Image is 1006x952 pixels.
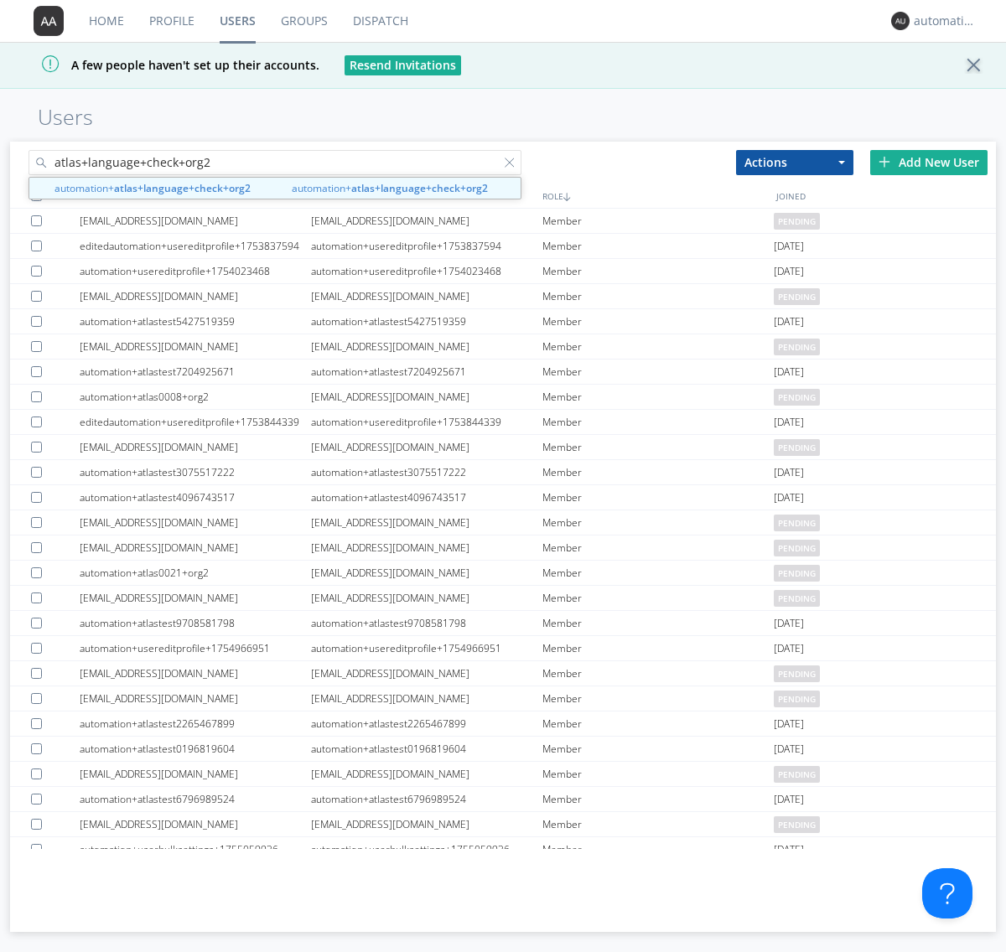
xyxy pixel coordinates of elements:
div: Member [542,234,774,258]
span: [DATE] [774,711,804,737]
span: pending [774,213,820,230]
div: Member [542,686,774,711]
span: [DATE] [774,837,804,862]
a: automation+usereditprofile+1754023468automation+usereditprofile+1754023468Member[DATE] [10,259,996,284]
a: [EMAIL_ADDRESS][DOMAIN_NAME][EMAIL_ADDRESS][DOMAIN_NAME]Memberpending [10,510,996,535]
div: automation+atlas0008+org2 [80,385,311,409]
div: [EMAIL_ADDRESS][DOMAIN_NAME] [311,385,542,409]
div: automation+atlastest7204925671 [311,360,542,384]
div: [EMAIL_ADDRESS][DOMAIN_NAME] [80,661,311,686]
a: automation+userbulksettings+1755059936automation+userbulksettings+1755059936Member[DATE] [10,837,996,862]
div: JOINED [772,184,1006,208]
span: automation+ [292,180,516,196]
a: [EMAIL_ADDRESS][DOMAIN_NAME][EMAIL_ADDRESS][DOMAIN_NAME]Memberpending [10,762,996,787]
div: [EMAIL_ADDRESS][DOMAIN_NAME] [311,586,542,610]
span: pending [774,389,820,406]
div: Member [542,611,774,635]
span: [DATE] [774,309,804,334]
span: [DATE] [774,234,804,259]
div: automation+atlas+language+check+org2 [914,13,977,29]
div: [EMAIL_ADDRESS][DOMAIN_NAME] [311,561,542,585]
span: pending [774,590,820,607]
img: plus.svg [879,156,890,168]
span: [DATE] [774,259,804,284]
div: [EMAIL_ADDRESS][DOMAIN_NAME] [80,334,311,359]
div: Member [542,837,774,861]
div: [EMAIL_ADDRESS][DOMAIN_NAME] [80,284,311,308]
img: 373638.png [34,6,64,36]
a: [EMAIL_ADDRESS][DOMAIN_NAME][EMAIL_ADDRESS][DOMAIN_NAME]Memberpending [10,686,996,711]
div: automation+usereditprofile+1753844339 [311,410,542,434]
span: pending [774,540,820,556]
span: [DATE] [774,611,804,636]
div: Member [542,284,774,308]
div: Member [542,737,774,761]
a: automation+atlastest3075517222automation+atlastest3075517222Member[DATE] [10,460,996,485]
iframe: Toggle Customer Support [922,868,972,918]
div: [EMAIL_ADDRESS][DOMAIN_NAME] [311,812,542,836]
div: Add New User [870,150,988,175]
div: ROLE [538,184,772,208]
span: automation+ [54,180,279,196]
a: automation+atlas0021+org2[EMAIL_ADDRESS][DOMAIN_NAME]Memberpending [10,561,996,586]
div: Member [542,561,774,585]
img: 373638.png [891,12,910,30]
div: [EMAIL_ADDRESS][DOMAIN_NAME] [80,812,311,836]
div: Member [542,334,774,359]
span: pending [774,339,820,355]
strong: atlas+language+check+org2 [351,181,488,195]
div: [EMAIL_ADDRESS][DOMAIN_NAME] [311,435,542,459]
div: Member [542,209,774,233]
input: Search users [29,150,521,175]
div: automation+atlastest5427519359 [80,309,311,334]
div: automation+atlastest2265467899 [80,711,311,736]
span: pending [774,439,820,456]
a: [EMAIL_ADDRESS][DOMAIN_NAME][EMAIL_ADDRESS][DOMAIN_NAME]Memberpending [10,334,996,360]
div: editedautomation+usereditprofile+1753844339 [80,410,311,434]
div: Member [542,535,774,560]
div: automation+usereditprofile+1754023468 [80,259,311,283]
span: [DATE] [774,460,804,485]
div: Member [542,435,774,459]
a: automation+atlastest2265467899automation+atlastest2265467899Member[DATE] [10,711,996,737]
div: automation+atlas0021+org2 [80,561,311,585]
span: pending [774,816,820,833]
button: Actions [736,150,853,175]
div: [EMAIL_ADDRESS][DOMAIN_NAME] [80,510,311,535]
span: pending [774,288,820,305]
span: pending [774,766,820,783]
div: [EMAIL_ADDRESS][DOMAIN_NAME] [311,209,542,233]
a: [EMAIL_ADDRESS][DOMAIN_NAME][EMAIL_ADDRESS][DOMAIN_NAME]Memberpending [10,812,996,837]
div: automation+atlastest4096743517 [80,485,311,510]
a: automation+atlastest0196819604automation+atlastest0196819604Member[DATE] [10,737,996,762]
a: [EMAIL_ADDRESS][DOMAIN_NAME][EMAIL_ADDRESS][DOMAIN_NAME]Memberpending [10,661,996,686]
div: [EMAIL_ADDRESS][DOMAIN_NAME] [80,535,311,560]
a: automation+atlastest6796989524automation+atlastest6796989524Member[DATE] [10,787,996,812]
div: [EMAIL_ADDRESS][DOMAIN_NAME] [311,535,542,560]
div: [EMAIL_ADDRESS][DOMAIN_NAME] [311,510,542,535]
div: Member [542,385,774,409]
div: [EMAIL_ADDRESS][DOMAIN_NAME] [80,435,311,459]
div: Member [542,485,774,510]
div: automation+atlastest5427519359 [311,309,542,334]
div: automation+atlastest6796989524 [311,787,542,811]
div: Member [542,460,774,484]
div: automation+atlastest9708581798 [311,611,542,635]
div: Member [542,812,774,836]
div: Member [542,711,774,736]
div: automation+atlastest4096743517 [311,485,542,510]
a: editedautomation+usereditprofile+1753844339automation+usereditprofile+1753844339Member[DATE] [10,410,996,435]
div: Member [542,762,774,786]
div: [EMAIL_ADDRESS][DOMAIN_NAME] [311,686,542,711]
div: [EMAIL_ADDRESS][DOMAIN_NAME] [80,762,311,786]
div: [EMAIL_ADDRESS][DOMAIN_NAME] [80,209,311,233]
span: [DATE] [774,410,804,435]
div: Member [542,586,774,610]
div: Member [542,661,774,686]
div: Member [542,636,774,660]
div: Member [542,410,774,434]
a: automation+atlastest9708581798automation+atlastest9708581798Member[DATE] [10,611,996,636]
div: automation+usereditprofile+1754023468 [311,259,542,283]
div: automation+userbulksettings+1755059936 [80,837,311,861]
div: Member [542,309,774,334]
